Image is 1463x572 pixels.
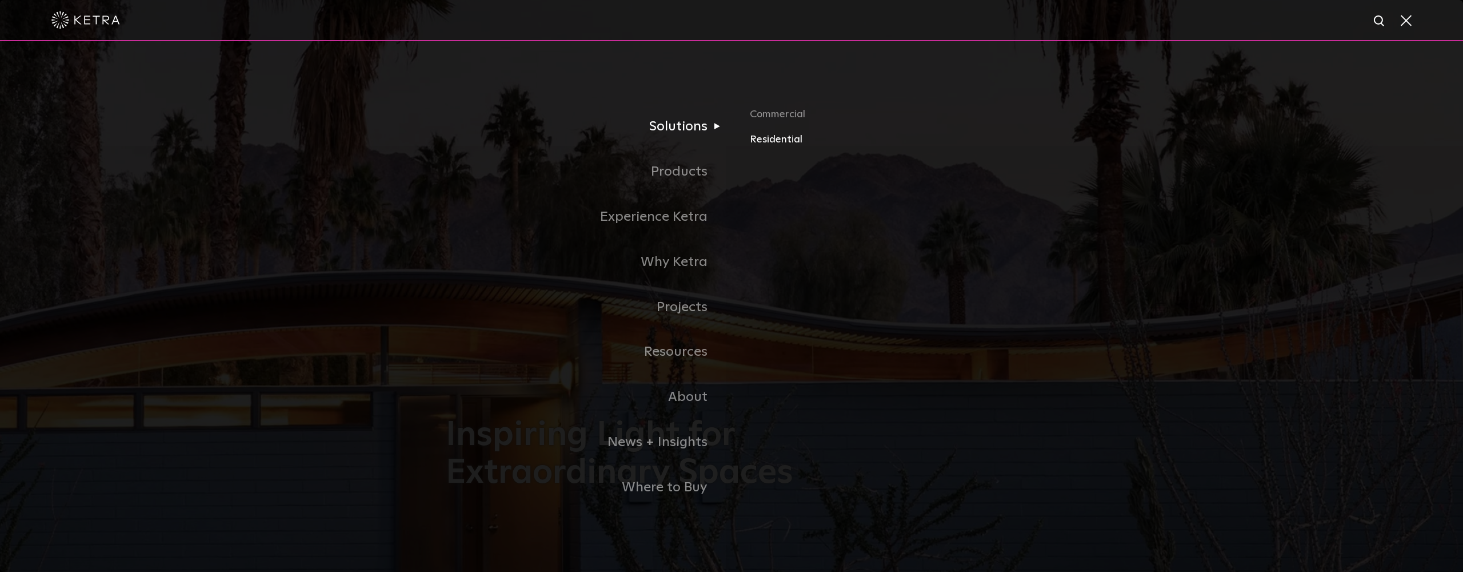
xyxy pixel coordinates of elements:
a: Residential [750,131,1017,148]
a: Solutions [446,104,731,149]
a: Products [446,149,731,194]
a: Projects [446,285,731,330]
div: Navigation Menu [446,104,1017,510]
a: Where to Buy [446,465,731,510]
a: Commercial [750,106,1017,132]
a: Experience Ketra [446,194,731,240]
img: search icon [1373,14,1387,29]
a: Resources [446,329,731,375]
img: ketra-logo-2019-white [51,11,120,29]
a: News + Insights [446,420,731,465]
a: About [446,375,731,420]
a: Why Ketra [446,240,731,285]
